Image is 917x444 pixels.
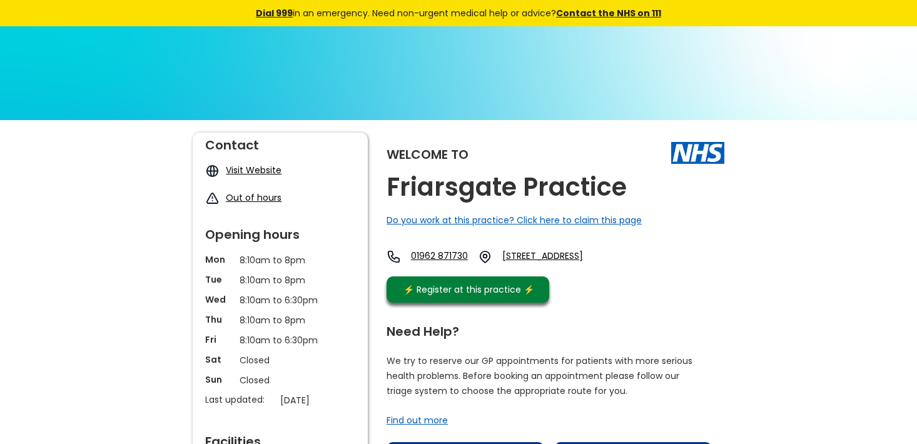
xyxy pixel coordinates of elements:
img: globe icon [205,164,220,178]
a: Visit Website [226,164,281,176]
p: Sun [205,373,233,386]
div: Need Help? [387,319,712,338]
img: telephone icon [387,250,401,264]
a: Do you work at this practice? Click here to claim this page [387,214,642,226]
p: Tue [205,273,233,286]
div: Welcome to [387,148,469,161]
a: Contact the NHS on 111 [556,7,661,19]
p: We try to reserve our GP appointments for patients with more serious health problems. Before book... [387,353,693,398]
p: Wed [205,293,233,306]
p: Last updated: [205,393,274,406]
img: The NHS logo [671,142,724,163]
p: 8:10am to 6:30pm [240,293,321,307]
a: Find out more [387,414,448,426]
p: Mon [205,253,233,266]
a: Out of hours [226,191,281,204]
p: 8:10am to 8pm [240,313,321,327]
p: Closed [240,353,321,367]
h2: Friarsgate Practice [387,173,627,201]
p: Thu [205,313,233,326]
a: ⚡️ Register at this practice ⚡️ [387,276,549,303]
div: Opening hours [205,222,355,241]
div: ⚡️ Register at this practice ⚡️ [397,283,540,296]
p: Fri [205,333,233,346]
a: [STREET_ADDRESS] [502,250,616,264]
img: practice location icon [478,250,492,264]
p: 8:10am to 8pm [240,253,321,267]
img: exclamation icon [205,191,220,206]
p: [DATE] [280,393,362,407]
div: Contact [205,133,355,151]
p: Sat [205,353,233,366]
a: 01962 871730 [411,250,468,264]
a: Dial 999 [256,7,293,19]
p: 8:10am to 6:30pm [240,333,321,347]
p: Closed [240,373,321,387]
p: 8:10am to 8pm [240,273,321,287]
div: in an emergency. Need non-urgent medical help or advice? [171,6,746,20]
